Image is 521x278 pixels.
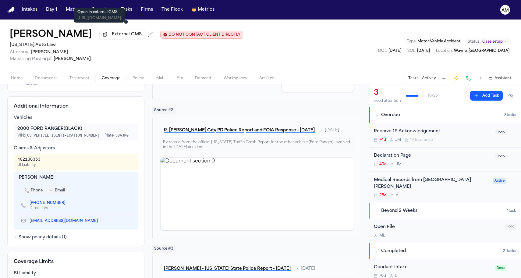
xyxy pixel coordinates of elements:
[160,125,318,136] button: R. [PERSON_NAME] City PD Police Report and FOIA Response - [DATE]
[493,178,506,184] span: Active
[381,248,406,254] span: Completed
[195,76,211,81] span: Demand
[168,32,240,37] span: DO NOT CONTACT CLIENT DIRECTLY
[495,154,506,159] span: Todo
[374,128,492,135] div: Receive 1P Acknowledgement
[325,127,339,134] span: [DATE]
[17,133,100,138] span: VIN:
[17,175,134,181] div: [PERSON_NAME]
[102,76,120,81] span: Coverage
[396,162,402,167] span: J M
[452,74,460,83] button: Create Immediate Task
[376,48,403,54] button: Edit DOL: 2025-06-26
[17,126,134,132] div: 2000 FORD RANGER (BLACK)
[99,30,145,39] button: External CMS
[159,4,185,15] button: The Flock
[374,88,401,98] div: 3
[7,7,15,13] img: Finch Logo
[77,10,121,15] p: Open in external CMS
[160,157,354,230] div: View document section 0
[381,208,417,214] span: Beyond 2 Weeks
[259,76,276,81] span: Artifacts
[417,40,460,43] span: Motor Vehicle Accident
[374,177,489,191] div: Medical Records from [GEOGRAPHIC_DATA][PERSON_NAME]
[35,76,57,81] span: Documents
[495,130,506,135] span: Todo
[89,4,115,15] button: Overview
[369,219,521,243] div: Open task: Open File
[176,76,183,81] span: Fax
[379,137,386,142] span: 74d
[410,137,433,142] span: 1P Insurance
[14,115,138,121] div: Vehicles
[468,39,480,44] span: Status:
[465,38,511,45] button: Change status from Case setup
[406,48,432,54] button: Edit SOL: 2027-06-26
[494,76,511,81] span: Assistant
[379,233,385,238] span: M L
[112,31,142,37] span: External CMS
[417,49,430,53] span: [DATE]
[224,76,247,81] span: Workspaces
[321,127,322,134] span: •
[77,16,121,21] p: [URL][DOMAIN_NAME]
[54,57,91,61] span: [PERSON_NAME]
[119,4,135,15] button: Tasks
[30,206,70,211] div: Direct Line
[388,49,401,53] span: [DATE]
[105,133,129,138] span: Plate:
[507,208,516,213] span: 1 task
[31,188,43,193] span: phone
[428,93,438,98] span: 16 / 25
[30,219,98,223] a: [EMAIL_ADDRESS][DOMAIN_NAME]
[408,76,418,81] button: Tasks
[160,263,294,274] button: [PERSON_NAME] - [US_STATE] State Police Report - [DATE]
[14,270,138,276] div: BI Liability
[115,134,129,138] span: 58AJM0
[25,134,100,138] span: [US_VEHICLE_IDENTIFICATION_NUMBER]
[396,193,399,198] span: A
[464,74,473,83] button: Make a Call
[482,39,503,44] span: Case setup
[14,103,138,110] h4: Additional Information
[395,137,401,142] span: J M
[369,203,521,219] button: Beyond 2 Weeks1task
[407,49,416,53] span: SOL :
[133,76,144,81] span: Police
[31,50,68,55] span: [PERSON_NAME]
[369,148,521,172] div: Open task: Declaration Page
[374,152,492,159] div: Declaration Page
[19,4,40,15] button: Intakes
[436,49,453,53] span: Location :
[374,264,491,271] div: Conduct Intake
[7,7,15,13] a: Home
[378,49,388,53] span: DOL :
[369,107,521,123] button: Overdue3tasks
[10,50,30,55] span: Attorney:
[46,187,67,194] button: email
[160,138,354,151] div: Extracted from the official [US_STATE] Traffic Crash Report for the other vehicle (Ford Ranger) i...
[374,98,401,103] div: need attention
[434,48,511,54] button: Edit Location: Wayne, MI
[369,172,521,203] div: Open task: Medical Records from Corewell Health Wayne Hospital
[189,4,217,15] button: crownMetrics
[14,145,138,151] div: Claims & Adjusters
[30,201,65,205] a: [PHONE_NUMBER]
[138,4,155,15] button: Firms
[379,162,387,167] span: 49d
[152,107,176,114] span: Source # 2
[69,76,90,81] span: Treatment
[374,224,502,231] div: Open File
[55,188,65,193] span: email
[10,57,52,61] span: Managing Paralegal:
[63,4,85,15] button: Matters
[470,91,503,101] button: Add Task
[11,76,23,81] span: Home
[379,193,387,198] span: 25d
[488,76,511,81] button: Assistant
